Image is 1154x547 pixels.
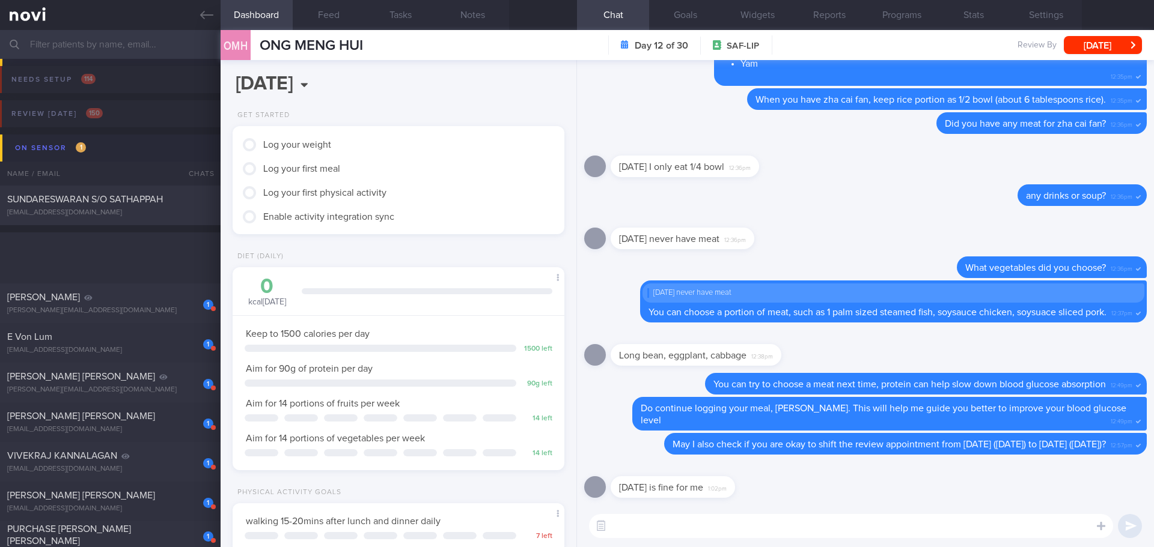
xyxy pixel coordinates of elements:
span: [DATE] is fine for me [619,483,703,492]
div: 1 [203,458,213,468]
div: Diet (Daily) [233,252,284,261]
div: [PERSON_NAME][EMAIL_ADDRESS][DOMAIN_NAME] [7,306,213,315]
span: You can choose a portion of meat, such as 1 palm sized steamed fish, soysauce chicken, soysuace s... [649,307,1107,317]
div: 1 [203,300,213,310]
span: Do continue logging your meal, [PERSON_NAME]. This will help me guide you better to improve your ... [641,403,1126,425]
div: [EMAIL_ADDRESS][DOMAIN_NAME] [7,346,213,355]
div: On sensor [12,140,89,156]
div: 1 [203,498,213,508]
div: Chats [172,162,221,186]
span: [PERSON_NAME] [7,292,80,302]
span: E Von Lum [7,332,52,342]
div: [EMAIL_ADDRESS][DOMAIN_NAME] [7,504,213,513]
span: 12:57pm [1111,438,1132,450]
span: 12:37pm [1111,306,1132,318]
span: 12:35pm [1111,70,1132,81]
div: Get Started [233,111,290,120]
span: SAF-LIP [727,40,759,52]
span: [PERSON_NAME] [PERSON_NAME] [7,491,155,500]
span: May I also check if you are okay to shift the review appointment from [DATE] ([DATE]) to [DATE] (... [673,440,1106,449]
div: kcal [DATE] [245,276,290,308]
span: 150 [86,108,103,118]
span: [PERSON_NAME] [PERSON_NAME] [7,372,155,381]
span: PURCHASE [PERSON_NAME] [PERSON_NAME] [7,524,131,546]
span: 12:35pm [1111,94,1132,105]
span: 12:36pm [1111,262,1132,273]
div: 1 [203,419,213,429]
div: 14 left [522,414,552,423]
span: [DATE] never have meat [619,234,719,244]
span: When you have zha cai fan, keep rice portion as 1/2 bowl (about 6 tablespoons rice). [756,95,1106,104]
div: Physical Activity Goals [233,488,341,497]
div: 14 left [522,449,552,458]
span: VIVEKRAJ KANNALAGAN [7,451,117,461]
div: [DATE] never have meat [647,288,1140,298]
div: 0 [245,276,290,297]
span: 12:36pm [1111,118,1132,129]
div: 1500 left [522,345,552,354]
span: 114 [81,74,96,84]
span: 1:02pm [708,482,727,493]
div: [PERSON_NAME][EMAIL_ADDRESS][DOMAIN_NAME] [7,385,213,394]
li: Yam [740,55,1138,70]
span: 12:49pm [1111,378,1132,390]
div: [EMAIL_ADDRESS][DOMAIN_NAME] [7,465,213,474]
span: You can try to choose a meat next time, protein can help slow down blood glucose absorption [713,379,1106,389]
div: 7 left [522,532,552,541]
span: 1 [76,142,86,153]
button: [DATE] [1064,36,1142,54]
div: Review [DATE] [8,106,106,122]
div: Needs setup [8,71,99,88]
span: Did you have any meat for zha cai fan? [945,119,1106,128]
div: 1 [203,531,213,542]
strong: Day 12 of 30 [635,40,688,52]
span: Aim for 14 portions of vegetables per week [246,434,425,443]
span: 12:36pm [724,233,746,244]
span: Review By [1018,40,1057,51]
span: 12:36pm [729,161,751,172]
div: 90 g left [522,379,552,388]
span: walking 15-20mins after lunch and dinner daily [246,516,441,526]
span: 12:38pm [751,349,773,361]
span: Aim for 14 portions of fruits per week [246,399,400,408]
span: [DATE] I only eat 1/4 bowl [619,162,724,172]
span: [PERSON_NAME] [PERSON_NAME] [7,411,155,421]
span: Long bean, eggplant, cabbage [619,351,746,360]
div: 1 [203,339,213,349]
div: [EMAIL_ADDRESS][DOMAIN_NAME] [7,425,213,434]
span: Aim for 90g of protein per day [246,364,373,373]
span: any drinks or soup? [1026,191,1106,201]
span: 12:49pm [1111,414,1132,426]
div: 1 [203,379,213,389]
span: What vegetables did you choose? [965,263,1106,273]
div: [EMAIL_ADDRESS][DOMAIN_NAME] [7,208,213,217]
span: 12:36pm [1111,190,1132,201]
span: Keep to 1500 calories per day [246,329,370,339]
span: SUNDARESWARAN S/O SATHAPPAH [7,195,163,204]
span: ONG MENG HUI [260,38,363,53]
div: OMH [218,23,254,69]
